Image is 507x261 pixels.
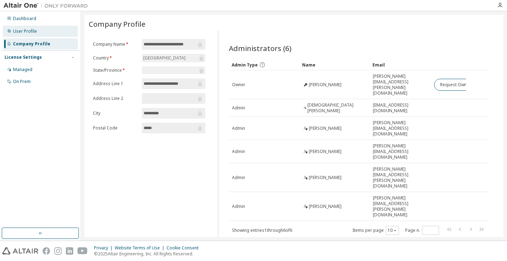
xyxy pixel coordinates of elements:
label: Country [93,55,138,61]
span: Admin [232,149,245,154]
div: User Profile [13,28,37,34]
button: Request Owner Change [434,79,494,91]
span: [EMAIL_ADDRESS][DOMAIN_NAME] [373,102,428,114]
span: Admin [232,105,245,111]
div: Cookie Consent [167,245,203,251]
span: [PERSON_NAME][EMAIL_ADDRESS][PERSON_NAME][DOMAIN_NAME] [373,195,428,218]
span: [PERSON_NAME] [309,204,342,209]
img: facebook.svg [43,247,50,255]
span: Admin Type [232,62,258,68]
label: Address Line 2 [93,96,138,101]
div: Name [302,59,367,70]
div: Company Profile [13,41,50,47]
img: youtube.svg [77,247,88,255]
span: [PERSON_NAME] [309,82,342,88]
span: [DEMOGRAPHIC_DATA][PERSON_NAME] [307,102,366,114]
div: Email [373,59,428,70]
span: [PERSON_NAME][EMAIL_ADDRESS][PERSON_NAME][DOMAIN_NAME] [373,166,428,189]
span: [PERSON_NAME][EMAIL_ADDRESS][DOMAIN_NAME] [373,143,428,160]
span: Admin [232,175,245,180]
span: [PERSON_NAME][EMAIL_ADDRESS][PERSON_NAME][DOMAIN_NAME] [373,74,428,96]
label: City [93,110,138,116]
span: Items per page [352,226,399,235]
p: © 2025 Altair Engineering, Inc. All Rights Reserved. [94,251,203,257]
label: Company Name [93,42,138,47]
div: On Prem [13,79,31,84]
label: Address Line 1 [93,81,138,87]
div: [GEOGRAPHIC_DATA] [142,54,187,62]
span: [PERSON_NAME] [309,175,342,180]
img: linkedin.svg [66,247,73,255]
button: 10 [388,228,397,233]
img: instagram.svg [54,247,62,255]
div: License Settings [5,55,42,60]
img: Altair One [4,2,92,9]
div: Privacy [94,245,115,251]
span: [PERSON_NAME] [309,126,342,131]
span: Company Profile [89,19,145,29]
span: [PERSON_NAME][EMAIL_ADDRESS][DOMAIN_NAME] [373,120,428,137]
span: Page n. [405,226,439,235]
span: Owner [232,82,245,88]
div: Website Terms of Use [115,245,167,251]
span: Showing entries 1 through 6 of 6 [232,227,292,233]
div: Managed [13,67,32,72]
label: State/Province [93,68,138,73]
img: altair_logo.svg [2,247,38,255]
span: [PERSON_NAME] [309,149,342,154]
label: Postal Code [93,125,138,131]
div: [GEOGRAPHIC_DATA] [142,54,205,62]
div: Dashboard [13,16,36,21]
span: Administrators (6) [229,43,292,53]
span: Admin [232,126,245,131]
span: Admin [232,204,245,209]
